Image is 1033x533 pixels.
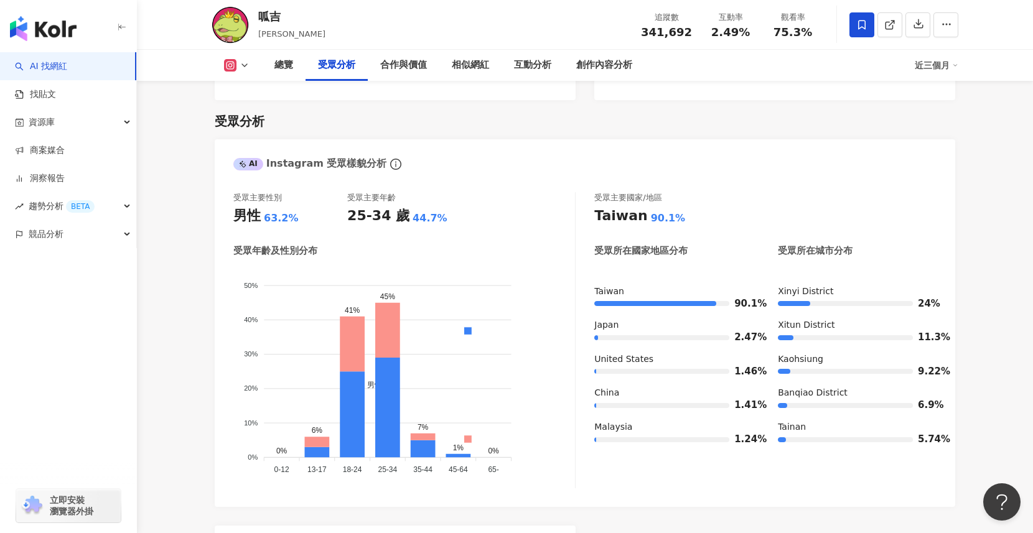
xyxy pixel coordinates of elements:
[641,25,692,39] span: 341,692
[983,483,1021,521] iframe: Help Scout Beacon - Open
[318,58,355,73] div: 受眾分析
[413,211,447,225] div: 44.7%
[50,494,93,517] span: 立即安裝 瀏覽器外掛
[15,172,65,185] a: 洞察報告
[707,11,754,24] div: 互動率
[347,206,409,226] div: 25-34 歲
[734,435,753,444] span: 1.24%
[264,211,299,225] div: 63.2%
[15,202,24,211] span: rise
[915,55,958,75] div: 近三個月
[918,435,937,444] span: 5.74%
[248,453,258,461] tspan: 0%
[15,144,65,157] a: 商案媒合
[215,113,264,130] div: 受眾分析
[244,419,258,426] tspan: 10%
[15,88,56,101] a: 找貼文
[258,9,325,24] div: 呱吉
[918,333,937,342] span: 11.3%
[307,465,327,474] tspan: 13-17
[244,350,258,358] tspan: 30%
[734,367,753,376] span: 1.46%
[244,316,258,323] tspan: 40%
[734,299,753,308] span: 90.1%
[233,244,317,257] div: 受眾年齡及性別分布
[10,16,77,41] img: logo
[918,299,937,308] span: 24%
[388,157,403,172] span: info-circle
[488,465,498,474] tspan: 65-
[29,220,63,248] span: 競品分析
[594,285,753,298] div: Taiwan
[778,285,937,298] div: Xinyi District
[452,58,489,73] div: 相似網紅
[233,192,282,203] div: 受眾主要性別
[449,465,468,474] tspan: 45-64
[778,244,853,257] div: 受眾所在城市分布
[15,60,67,73] a: searchAI 找網紅
[413,465,432,474] tspan: 35-44
[594,206,647,226] div: Taiwan
[734,401,753,410] span: 1.41%
[258,29,325,39] span: [PERSON_NAME]
[378,465,398,474] tspan: 25-34
[274,465,289,474] tspan: 0-12
[774,26,812,39] span: 75.3%
[233,206,261,226] div: 男性
[380,58,427,73] div: 合作與價值
[343,465,362,474] tspan: 18-24
[212,6,249,44] img: KOL Avatar
[16,489,121,522] a: chrome extension立即安裝 瀏覽器外掛
[576,58,632,73] div: 創作內容分析
[274,58,293,73] div: 總覽
[66,200,95,213] div: BETA
[594,319,753,331] div: Japan
[29,108,55,136] span: 資源庫
[514,58,551,73] div: 互動分析
[244,384,258,392] tspan: 20%
[244,281,258,289] tspan: 50%
[233,158,263,170] div: AI
[778,421,937,433] div: Tainan
[918,367,937,376] span: 9.22%
[594,244,688,257] div: 受眾所在國家地區分布
[641,11,692,24] div: 追蹤數
[769,11,816,24] div: 觀看率
[233,157,386,170] div: Instagram 受眾樣貌分析
[734,333,753,342] span: 2.47%
[20,496,44,516] img: chrome extension
[651,211,686,225] div: 90.1%
[711,26,750,39] span: 2.49%
[594,421,753,433] div: Malaysia
[778,387,937,399] div: Banqiao District
[594,387,753,399] div: China
[347,192,396,203] div: 受眾主要年齡
[29,192,95,220] span: 趨勢分析
[918,401,937,410] span: 6.9%
[778,353,937,366] div: Kaohsiung
[778,319,937,331] div: Xitun District
[594,353,753,366] div: United States
[594,192,661,203] div: 受眾主要國家/地區
[358,381,382,389] span: 男性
